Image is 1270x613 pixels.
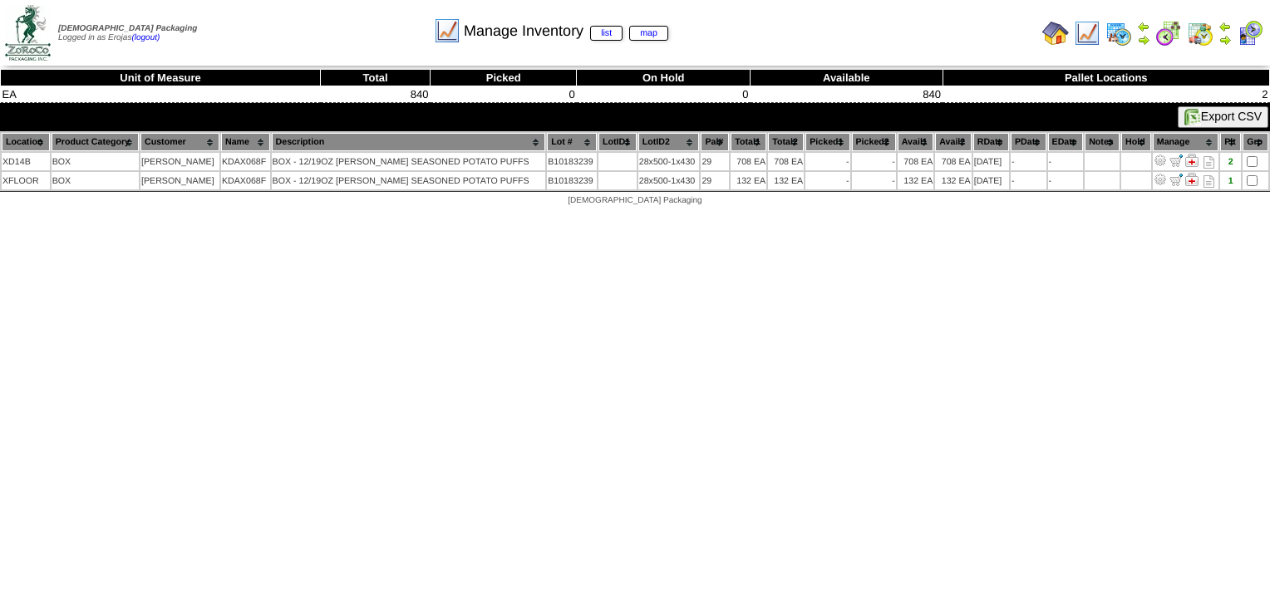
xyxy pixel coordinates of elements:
td: - [1048,172,1084,189]
th: Picked1 [805,133,849,151]
th: Pal# [701,133,729,151]
th: Hold [1121,133,1151,151]
th: Unit of Measure [1,70,321,86]
span: Logged in as Erojas [58,24,197,42]
img: Adjust [1154,173,1167,186]
td: - [1048,153,1084,170]
th: On Hold [577,70,751,86]
th: Pallet Locations [943,70,1269,86]
td: BOX - 12/19OZ [PERSON_NAME] SEASONED POTATO PUFFS [272,153,546,170]
th: RDate [973,133,1009,151]
td: - [852,153,896,170]
td: 708 EA [898,153,933,170]
th: Name [221,133,270,151]
td: BOX - 12/19OZ [PERSON_NAME] SEASONED POTATO PUFFS [272,172,546,189]
td: BOX [52,153,139,170]
img: Manage Hold [1185,173,1199,186]
td: EA [1,86,321,103]
img: Move [1169,173,1183,186]
img: arrowright.gif [1218,33,1232,47]
th: EDate [1048,133,1084,151]
th: Avail2 [935,133,971,151]
th: Picked [431,70,577,86]
th: Customer [140,133,219,151]
img: Move [1169,154,1183,167]
td: 0 [431,86,577,103]
img: calendarinout.gif [1187,20,1213,47]
td: 132 EA [935,172,971,189]
th: Notes [1085,133,1120,151]
td: 840 [321,86,431,103]
td: KDAX068F [221,172,270,189]
td: 132 EA [731,172,766,189]
div: 2 [1221,157,1240,167]
th: Total1 [731,133,766,151]
th: Picked2 [852,133,896,151]
th: LotID1 [598,133,637,151]
i: Note [1204,175,1214,188]
td: 708 EA [768,153,804,170]
img: home.gif [1042,20,1069,47]
img: zoroco-logo-small.webp [5,5,51,61]
td: XFLOOR [2,172,50,189]
button: Export CSV [1178,106,1268,128]
th: Location [2,133,50,151]
th: LotID2 [638,133,700,151]
img: calendarcustomer.gif [1237,20,1263,47]
td: 28x500-1x430 [638,153,700,170]
img: line_graph.gif [434,17,460,44]
th: Lot # [547,133,597,151]
th: Manage [1153,133,1218,151]
td: 132 EA [898,172,933,189]
th: Avail1 [898,133,933,151]
td: - [1011,153,1046,170]
th: Total [321,70,431,86]
td: BOX [52,172,139,189]
td: 132 EA [768,172,804,189]
span: [DEMOGRAPHIC_DATA] Packaging [568,196,701,205]
td: 708 EA [935,153,971,170]
img: arrowleft.gif [1137,20,1150,33]
img: Adjust [1154,154,1167,167]
td: 708 EA [731,153,766,170]
td: B10183239 [547,153,597,170]
td: [DATE] [973,172,1009,189]
span: [DEMOGRAPHIC_DATA] Packaging [58,24,197,33]
a: list [590,26,623,41]
td: 840 [751,86,943,103]
img: line_graph.gif [1074,20,1100,47]
a: map [629,26,668,41]
th: PDate [1011,133,1046,151]
i: Note [1204,156,1214,169]
td: - [852,172,896,189]
span: Manage Inventory [464,22,668,40]
td: XD14B [2,153,50,170]
img: calendarblend.gif [1155,20,1182,47]
img: excel.gif [1184,109,1201,125]
th: Available [751,70,943,86]
td: [PERSON_NAME] [140,153,219,170]
img: arrowright.gif [1137,33,1150,47]
td: 28x500-1x430 [638,172,700,189]
td: [PERSON_NAME] [140,172,219,189]
td: - [1011,172,1046,189]
td: - [805,172,849,189]
td: B10183239 [547,172,597,189]
th: Grp [1243,133,1268,151]
img: Manage Hold [1185,154,1199,167]
td: 29 [701,153,729,170]
td: 29 [701,172,729,189]
div: 1 [1221,176,1240,186]
td: - [805,153,849,170]
a: (logout) [131,33,160,42]
img: calendarprod.gif [1105,20,1132,47]
th: Product Category [52,133,139,151]
th: Description [272,133,546,151]
th: Total2 [768,133,804,151]
td: 0 [577,86,751,103]
img: arrowleft.gif [1218,20,1232,33]
td: [DATE] [973,153,1009,170]
th: Plt [1220,133,1241,151]
td: KDAX068F [221,153,270,170]
td: 2 [943,86,1269,103]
